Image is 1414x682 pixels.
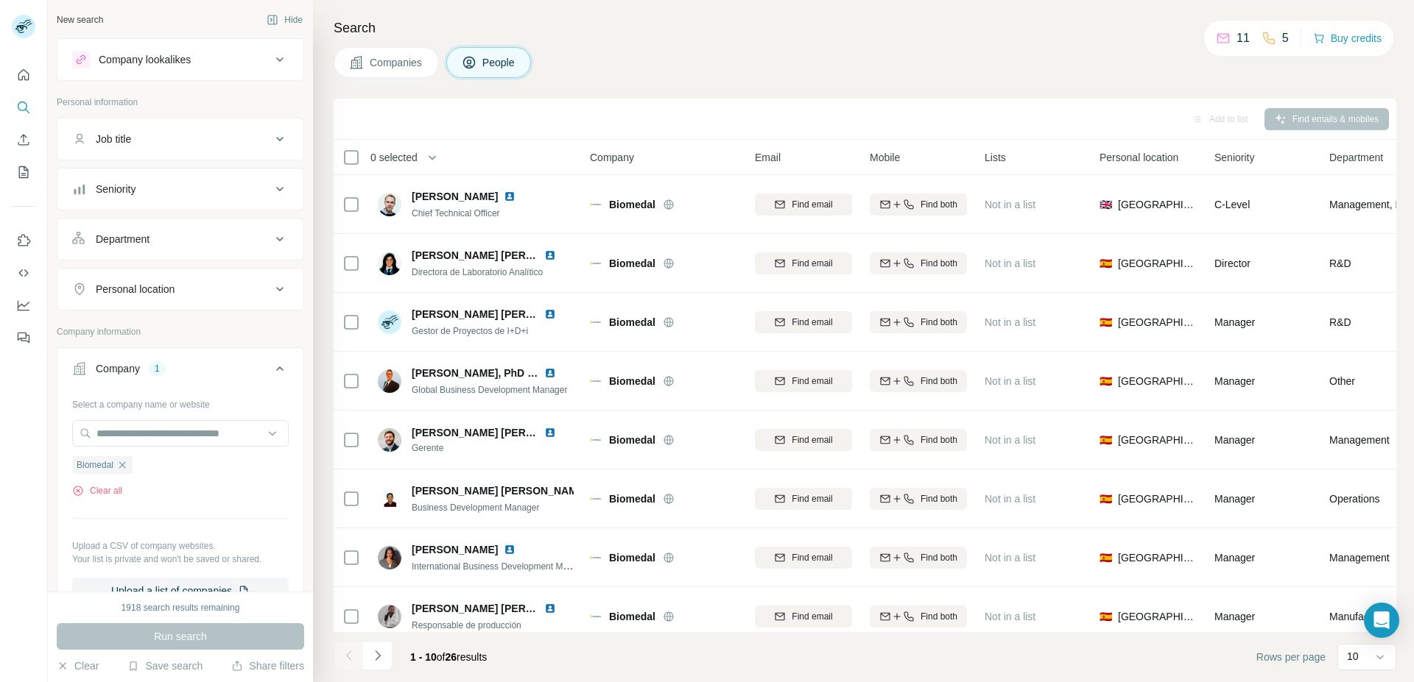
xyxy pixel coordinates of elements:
span: Find both [921,433,957,447]
p: Personal information [57,96,304,109]
button: Find both [870,311,967,333]
span: C-Level [1214,199,1250,210]
img: Logo of Biomedal [590,434,602,446]
img: Avatar [378,252,401,275]
span: [PERSON_NAME] [412,542,498,557]
span: results [410,651,487,663]
span: 🇪🇸 [1100,550,1112,565]
p: Your list is private and won't be saved or shared. [72,553,289,566]
span: [GEOGRAPHIC_DATA] [1118,609,1197,624]
span: Biomedal [609,433,655,447]
span: Find email [792,198,832,211]
span: Not in a list [985,199,1035,210]
span: Find email [792,610,832,623]
img: Avatar [378,193,401,216]
span: Biomedal [609,197,655,212]
span: Responsable de producción [412,620,521,631]
span: Global Business Development Manager [412,385,567,395]
span: [PERSON_NAME] [PERSON_NAME] [412,427,588,438]
span: Biomedal [609,256,655,271]
button: Find both [870,193,967,216]
span: Manager [1214,552,1255,564]
div: Select a company name or website [72,392,289,411]
div: Company [96,361,140,376]
img: Avatar [378,546,401,569]
button: Clear all [72,484,122,497]
img: Avatar [378,428,401,452]
span: Manager [1214,434,1255,446]
button: Personal location [57,271,303,307]
div: Department [96,232,150,246]
span: [GEOGRAPHIC_DATA] [1118,315,1197,330]
span: Biomedal [609,609,655,624]
span: Department [1329,150,1383,165]
span: of [437,651,446,663]
span: Find both [921,551,957,564]
span: Business Development Manager [412,502,539,513]
button: Job title [57,121,303,157]
span: 🇪🇸 [1100,491,1112,506]
div: Company lookalikes [99,52,191,67]
div: Job title [96,132,131,146]
p: Upload a CSV of company websites. [72,539,289,553]
span: Lists [985,150,1006,165]
span: International Business Development Manager [412,560,591,572]
button: Buy credits [1313,28,1382,49]
span: Rows per page [1256,650,1326,664]
img: Logo of Biomedal [590,375,602,387]
button: Upload a list of companies [72,578,289,604]
p: Company information [57,325,304,338]
span: 0 selected [370,150,418,165]
span: [GEOGRAPHIC_DATA] [1118,197,1197,212]
span: Find both [921,257,957,270]
span: [PERSON_NAME] [PERSON_NAME] [412,249,588,261]
span: Chief Technical Officer [412,208,500,219]
button: Save search [127,658,203,673]
p: 5 [1282,29,1289,47]
span: Biomedal [609,315,655,330]
span: Not in a list [985,552,1035,564]
button: Clear [57,658,99,673]
span: Manager [1214,611,1255,622]
span: People [482,55,516,70]
span: Not in a list [985,434,1035,446]
span: R&D [1329,256,1351,271]
button: Enrich CSV [12,127,35,153]
h4: Search [334,18,1396,38]
button: Seniority [57,171,303,207]
span: [PERSON_NAME] [PERSON_NAME] [412,483,588,498]
button: Find email [755,252,852,274]
span: Management [1329,550,1390,565]
img: Avatar [378,605,401,628]
button: Use Surfe on LinkedIn [12,227,35,254]
span: Company [590,150,634,165]
button: Feedback [12,324,35,351]
span: 1 - 10 [410,651,437,663]
span: Find both [921,610,957,623]
span: Email [755,150,781,165]
span: R&D [1329,315,1351,330]
div: 1918 search results remaining [122,601,240,614]
img: LinkedIn logo [544,427,556,438]
button: Find email [755,311,852,333]
span: Director [1214,257,1251,269]
span: Biomedal [77,458,113,472]
img: Logo of Biomedal [590,493,602,505]
button: Department [57,221,303,257]
span: Gerente [412,441,574,455]
span: Find both [921,492,957,505]
button: Find email [755,605,852,628]
div: Seniority [96,182,136,196]
button: Find both [870,605,967,628]
button: Find email [755,429,852,451]
span: [PERSON_NAME] [PERSON_NAME] [412,308,588,320]
button: Hide [256,9,313,31]
div: New search [57,13,103,26]
div: 1 [149,362,166,375]
span: [PERSON_NAME] [412,189,498,204]
span: Other [1329,374,1355,388]
button: Share filters [231,658,304,673]
img: Avatar [378,487,401,511]
button: Company lookalikes [57,42,303,77]
span: Not in a list [985,316,1035,328]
